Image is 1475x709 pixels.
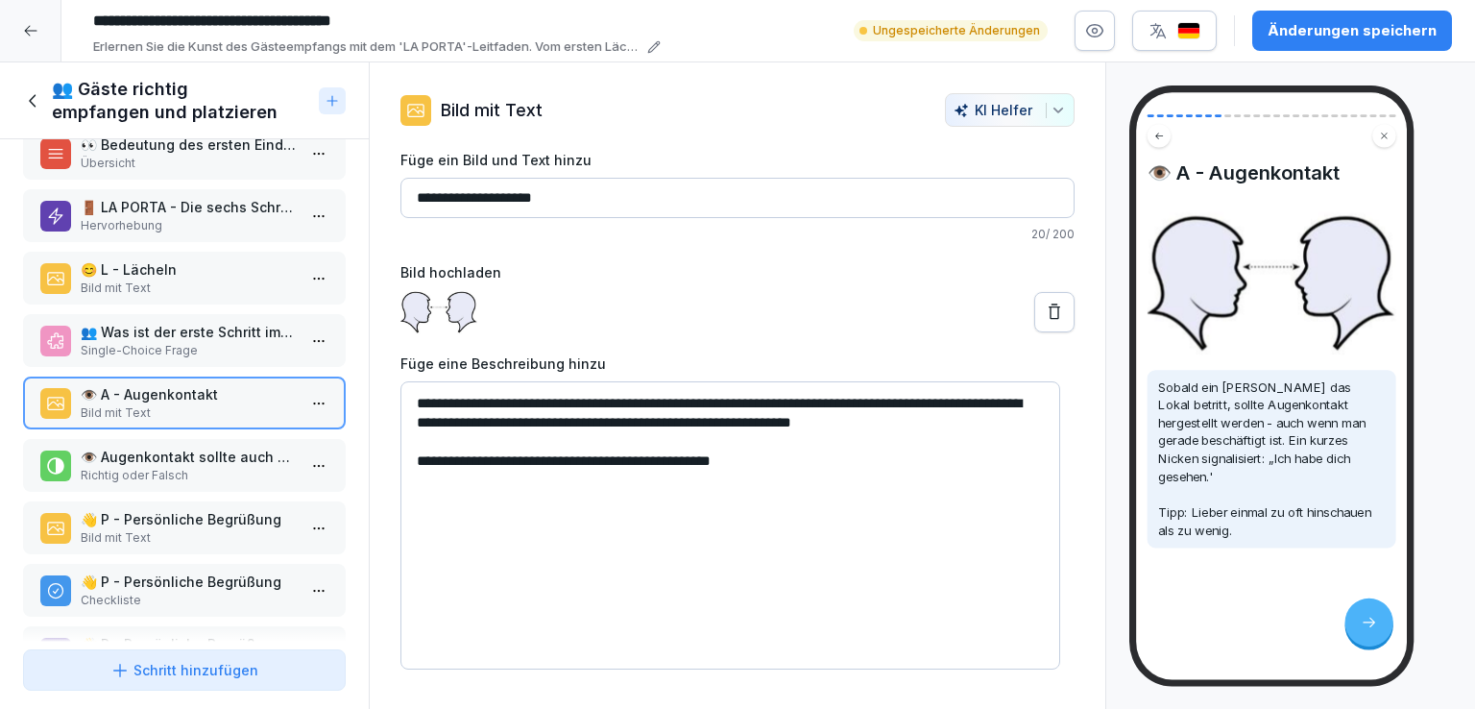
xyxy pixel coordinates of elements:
[23,564,346,617] div: 👋 P - Persönliche BegrüßungCheckliste
[81,259,296,280] p: 😊 L - Lächeln
[52,78,311,124] h1: 👥 Gäste richtig empfangen und platzieren
[81,509,296,529] p: 👋 P - Persönliche Begrüßung
[23,649,346,691] button: Schritt hinzufügen
[81,280,296,297] p: Bild mit Text
[1177,22,1200,40] img: de.svg
[400,150,1075,170] label: Füge ein Bild und Text hinzu
[81,572,296,592] p: 👋 P - Persönliche Begrüßung
[81,322,296,342] p: 👥 Was ist der erste Schritt im LA PORTA-Leitfaden für den Gästeempfang?
[400,354,1075,374] label: Füge eine Beschreibung hinzu
[400,262,1075,282] label: Bild hochladen
[81,155,296,172] p: Übersicht
[1252,11,1452,51] button: Änderungen speichern
[1158,379,1385,540] p: Sobald ein [PERSON_NAME] das Lokal betritt, sollte Augenkontakt hergestellt werden - auch wenn ma...
[23,189,346,242] div: 🚪 LA PORTA - Die sechs Schritte des GästeempfangsHervorhebung
[1268,20,1437,41] div: Änderungen speichern
[23,252,346,305] div: 😊 L - LächelnBild mit Text
[23,626,346,679] div: 👋 P - Persönliche BegrüßungHervorhebung
[400,226,1075,243] p: 20 / 200
[81,197,296,217] p: 🚪 LA PORTA - Die sechs Schritte des Gästeempfangs
[873,22,1040,39] p: Ungespeicherte Änderungen
[81,447,296,467] p: 👁️ Augenkontakt sollte auch hergestellt werden, wenn man gerade beschäftigt ist.
[81,217,296,234] p: Hervorhebung
[81,404,296,422] p: Bild mit Text
[441,97,543,123] p: Bild mit Text
[110,660,258,680] div: Schritt hinzufügen
[81,384,296,404] p: 👁️ A - Augenkontakt
[23,127,346,180] div: 👀 Bedeutung des ersten EindrucksÜbersicht
[400,290,477,334] img: c325g0wl3oifx546u5dqun75.png
[81,529,296,547] p: Bild mit Text
[1148,161,1396,184] h4: 👁️ A - Augenkontakt
[954,102,1066,118] div: KI Helfer
[81,134,296,155] p: 👀 Bedeutung des ersten Eindrucks
[81,592,296,609] p: Checkliste
[1148,211,1396,355] img: Bild und Text Vorschau
[23,314,346,367] div: 👥 Was ist der erste Schritt im LA PORTA-Leitfaden für den Gästeempfang?Single-Choice Frage
[93,37,641,57] p: Erlernen Sie die Kunst des Gästeempfangs mit dem 'LA PORTA'-Leitfaden. Vom ersten Lächeln bis zur...
[945,93,1075,127] button: KI Helfer
[23,377,346,429] div: 👁️ A - AugenkontaktBild mit Text
[81,342,296,359] p: Single-Choice Frage
[81,467,296,484] p: Richtig oder Falsch
[23,439,346,492] div: 👁️ Augenkontakt sollte auch hergestellt werden, wenn man gerade beschäftigt ist.Richtig oder Falsch
[23,501,346,554] div: 👋 P - Persönliche BegrüßungBild mit Text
